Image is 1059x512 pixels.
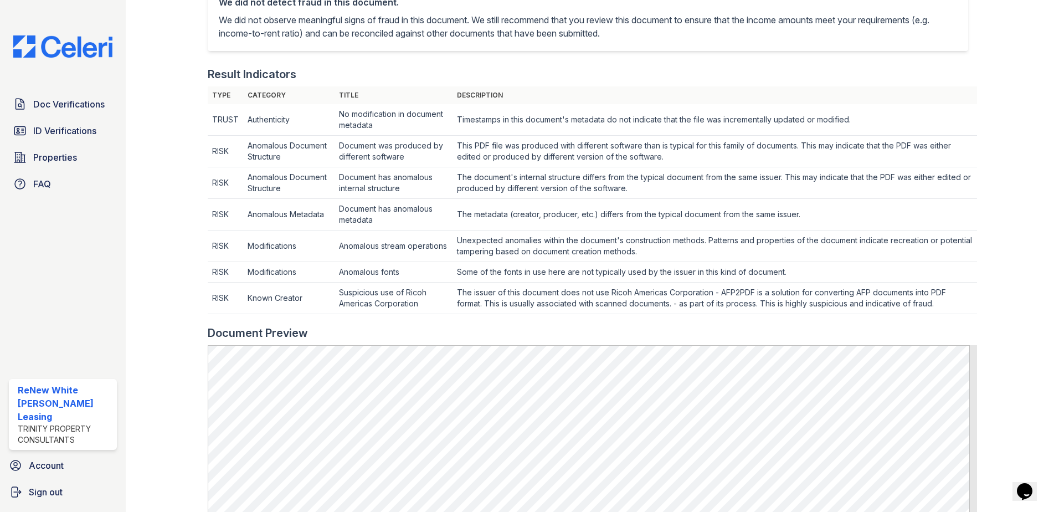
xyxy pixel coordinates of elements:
a: Doc Verifications [9,93,117,115]
td: Some of the fonts in use here are not typically used by the issuer in this kind of document. [453,262,978,283]
td: Document has anomalous internal structure [335,167,453,199]
td: Unexpected anomalies within the document's construction methods. Patterns and properties of the d... [453,231,978,262]
td: Document has anomalous metadata [335,199,453,231]
td: RISK [208,136,243,167]
th: Description [453,86,978,104]
a: ID Verifications [9,120,117,142]
td: RISK [208,199,243,231]
a: Properties [9,146,117,168]
td: TRUST [208,104,243,136]
td: No modification in document metadata [335,104,453,136]
td: Known Creator [243,283,335,314]
td: The issuer of this document does not use Ricoh Americas Corporation - AFP2PDF is a solution for c... [453,283,978,314]
td: Timestamps in this document's metadata do not indicate that the file was incrementally updated or... [453,104,978,136]
span: Sign out [29,485,63,499]
span: Properties [33,151,77,164]
div: Trinity Property Consultants [18,423,112,446]
span: Doc Verifications [33,98,105,111]
div: Document Preview [208,325,308,341]
td: Anomalous Metadata [243,199,335,231]
a: Account [4,454,121,477]
span: Account [29,459,64,472]
td: This PDF file was produced with different software than is typical for this family of documents. ... [453,136,978,167]
div: Result Indicators [208,66,296,82]
td: RISK [208,167,243,199]
a: Sign out [4,481,121,503]
iframe: chat widget [1012,468,1048,501]
td: Anomalous Document Structure [243,136,335,167]
td: The document's internal structure differs from the typical document from the same issuer. This ma... [453,167,978,199]
span: FAQ [33,177,51,191]
td: Anomalous stream operations [335,231,453,262]
span: ID Verifications [33,124,96,137]
td: Anomalous fonts [335,262,453,283]
td: RISK [208,283,243,314]
a: FAQ [9,173,117,195]
td: Modifications [243,262,335,283]
p: We did not observe meaningful signs of fraud in this document. We still recommend that you review... [219,13,957,40]
th: Category [243,86,335,104]
th: Title [335,86,453,104]
td: Modifications [243,231,335,262]
td: RISK [208,231,243,262]
td: RISK [208,262,243,283]
th: Type [208,86,243,104]
td: Suspicious use of Ricoh Americas Corporation [335,283,453,314]
div: ReNew White [PERSON_NAME] Leasing [18,383,112,423]
td: Authenticity [243,104,335,136]
img: CE_Logo_Blue-a8612792a0a2168367f1c8372b55b34899dd931a85d93a1a3d3e32e68fde9ad4.png [4,35,121,58]
td: Anomalous Document Structure [243,167,335,199]
td: The metadata (creator, producer, etc.) differs from the typical document from the same issuer. [453,199,978,231]
td: Document was produced by different software [335,136,453,167]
